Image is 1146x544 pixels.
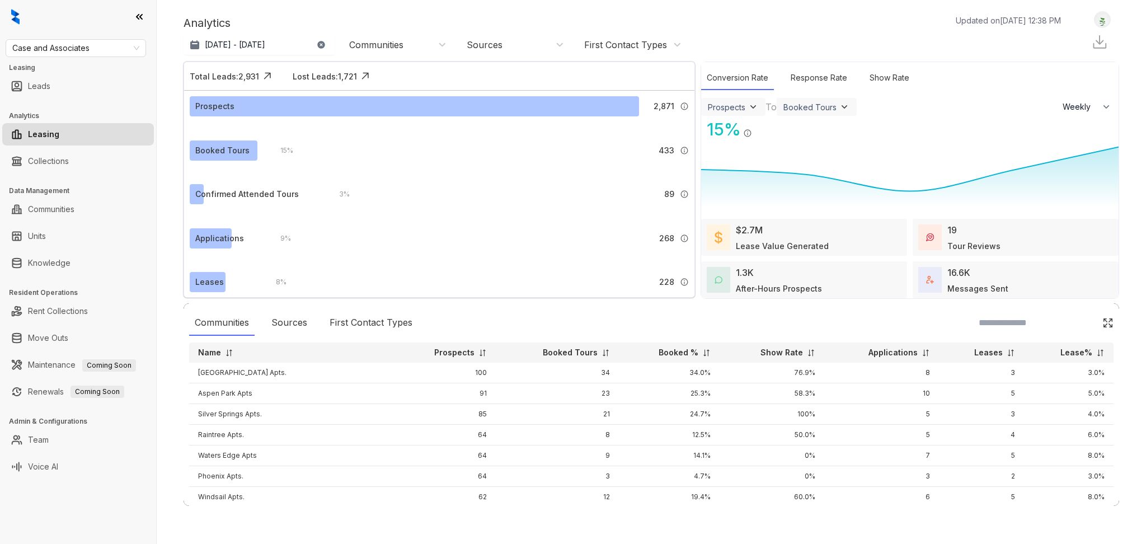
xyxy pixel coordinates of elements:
[2,150,154,172] li: Collections
[619,425,720,445] td: 12.5%
[760,347,803,358] p: Show Rate
[584,39,667,51] div: First Contact Types
[947,240,1001,252] div: Tour Reviews
[11,9,20,25] img: logo
[602,349,610,357] img: sorting
[1024,363,1114,383] td: 3.0%
[195,144,250,157] div: Booked Tours
[947,283,1008,294] div: Messages Sent
[1024,445,1114,466] td: 8.0%
[394,466,496,487] td: 64
[926,233,934,241] img: TourReviews
[680,234,689,243] img: Info
[205,39,265,50] p: [DATE] - [DATE]
[765,100,777,114] div: To
[715,276,722,284] img: AfterHoursConversations
[736,283,822,294] div: After-Hours Prospects
[2,429,154,451] li: Team
[926,276,934,284] img: TotalFum
[328,188,350,200] div: 3 %
[619,487,720,508] td: 19.4%
[28,300,88,322] a: Rent Collections
[189,310,255,336] div: Communities
[349,39,403,51] div: Communities
[189,466,394,487] td: Phoenix Apts.
[184,15,231,31] p: Analytics
[720,487,825,508] td: 60.0%
[28,225,46,247] a: Units
[189,425,394,445] td: Raintree Apts.
[680,146,689,155] img: Info
[720,383,825,404] td: 58.3%
[1091,34,1108,50] img: Download
[324,310,418,336] div: First Contact Types
[680,102,689,111] img: Info
[939,383,1023,404] td: 5
[189,404,394,425] td: Silver Springs Apts.
[265,276,286,288] div: 8 %
[184,35,335,55] button: [DATE] - [DATE]
[189,383,394,404] td: Aspen Park Apts
[824,466,939,487] td: 3
[1096,349,1105,357] img: sorting
[478,349,487,357] img: sorting
[824,425,939,445] td: 5
[189,445,394,466] td: Waters Edge Apts
[785,66,853,90] div: Response Rate
[1063,101,1097,112] span: Weekly
[2,75,154,97] li: Leads
[9,416,156,426] h3: Admin & Configurations
[1024,487,1114,508] td: 8.0%
[269,144,293,157] div: 15 %
[701,117,741,142] div: 15 %
[394,404,496,425] td: 85
[824,383,939,404] td: 10
[619,363,720,383] td: 34.0%
[28,381,124,403] a: RenewalsComing Soon
[659,232,674,245] span: 268
[28,150,69,172] a: Collections
[702,349,711,357] img: sorting
[9,63,156,73] h3: Leasing
[195,100,234,112] div: Prospects
[619,466,720,487] td: 4.7%
[939,404,1023,425] td: 3
[195,276,224,288] div: Leases
[783,102,837,112] div: Booked Tours
[839,101,850,112] img: ViewFilterArrow
[496,383,618,404] td: 23
[748,101,759,112] img: ViewFilterArrow
[394,383,496,404] td: 91
[2,123,154,146] li: Leasing
[708,102,745,112] div: Prospects
[190,71,259,82] div: Total Leads: 2,931
[939,487,1023,508] td: 5
[496,425,618,445] td: 8
[864,66,915,90] div: Show Rate
[225,349,233,357] img: sorting
[82,359,136,372] span: Coming Soon
[1060,347,1092,358] p: Lease%
[496,404,618,425] td: 21
[2,381,154,403] li: Renewals
[2,327,154,349] li: Move Outs
[2,225,154,247] li: Units
[394,425,496,445] td: 64
[824,487,939,508] td: 6
[701,66,774,90] div: Conversion Rate
[9,288,156,298] h3: Resident Operations
[619,445,720,466] td: 14.1%
[1056,97,1119,117] button: Weekly
[2,354,154,376] li: Maintenance
[28,456,58,478] a: Voice AI
[266,310,313,336] div: Sources
[28,429,49,451] a: Team
[496,363,618,383] td: 34
[496,487,618,508] td: 12
[9,186,156,196] h3: Data Management
[974,347,1003,358] p: Leases
[71,386,124,398] span: Coming Soon
[269,232,291,245] div: 9 %
[394,363,496,383] td: 100
[2,252,154,274] li: Knowledge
